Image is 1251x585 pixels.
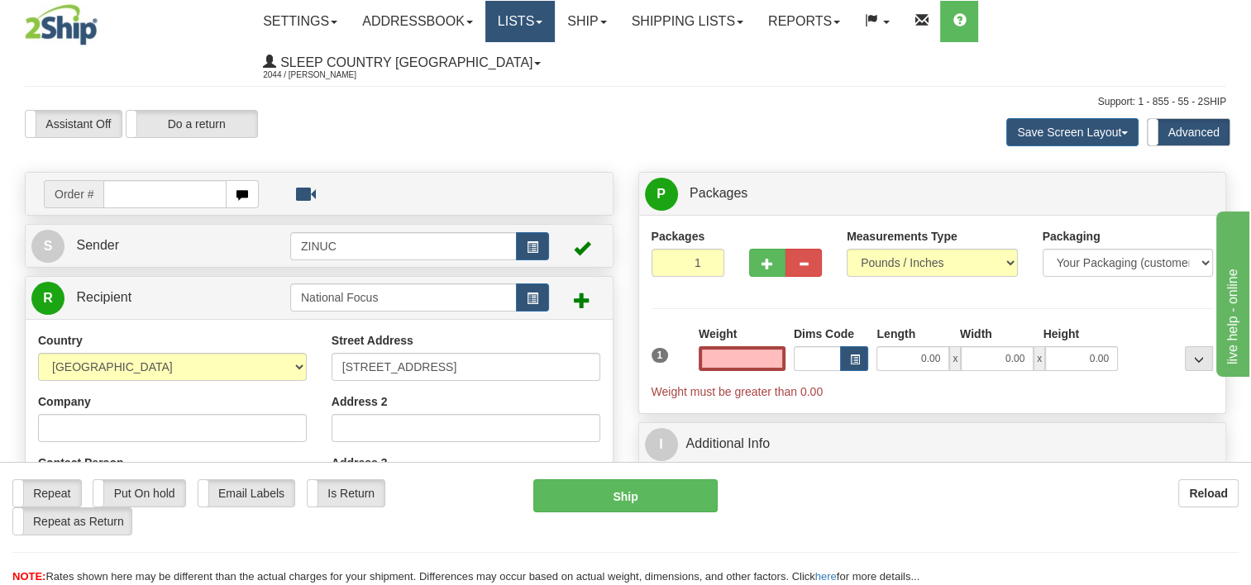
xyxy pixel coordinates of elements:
span: 1 [652,348,669,363]
span: I [645,428,678,461]
label: Address 3 [332,454,388,471]
span: Recipient [76,290,131,304]
label: Repeat [13,480,81,507]
a: Reports [756,1,852,42]
label: Company [38,393,91,410]
a: Settings [251,1,350,42]
img: logo2044.jpg [25,4,98,45]
a: Addressbook [350,1,485,42]
span: x [949,346,961,371]
label: Assistant Off [26,111,122,137]
a: IAdditional Info [645,427,1220,461]
span: Sender [76,238,119,252]
label: Country [38,332,83,349]
span: Order # [44,180,103,208]
a: P Packages [645,177,1220,211]
label: Put On hold [93,480,184,507]
label: Measurements Type [847,228,957,245]
span: Packages [690,186,747,200]
label: Packages [652,228,705,245]
a: here [815,570,837,583]
span: 2044 / [PERSON_NAME] [263,67,387,83]
a: S Sender [31,229,290,263]
label: Street Address [332,332,413,349]
div: Support: 1 - 855 - 55 - 2SHIP [25,95,1226,109]
span: x [1034,346,1045,371]
label: Do a return [127,111,257,137]
label: Dims Code [794,326,854,342]
span: S [31,230,64,263]
label: Contact Person [38,454,123,471]
span: R [31,282,64,315]
div: ... [1185,346,1213,371]
input: Enter a location [332,353,600,381]
span: Weight must be greater than 0.00 [652,385,824,398]
label: Repeat as Return [13,508,131,535]
span: Sleep Country [GEOGRAPHIC_DATA] [276,55,532,69]
a: Sleep Country [GEOGRAPHIC_DATA] 2044 / [PERSON_NAME] [251,42,553,83]
label: Address 2 [332,393,388,410]
input: Sender Id [290,232,517,260]
label: Width [960,326,992,342]
label: Height [1043,326,1080,342]
label: Advanced [1148,119,1230,145]
iframe: chat widget [1213,208,1249,377]
input: Recipient Id [290,283,517,312]
button: Ship [533,479,717,512]
a: R Recipient [31,281,261,315]
button: Save Screen Layout [1006,118,1139,146]
a: Lists [485,1,555,42]
span: NOTE: [12,570,45,583]
label: Packaging [1043,228,1101,245]
label: Weight [699,326,737,342]
div: live help - online [12,10,153,30]
a: Ship [555,1,618,42]
label: Email Labels [198,480,295,507]
a: Shipping lists [619,1,756,42]
button: Reload [1178,479,1239,507]
label: Length [876,326,915,342]
b: Reload [1189,487,1228,500]
label: Is Return [308,480,384,507]
span: P [645,178,678,211]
